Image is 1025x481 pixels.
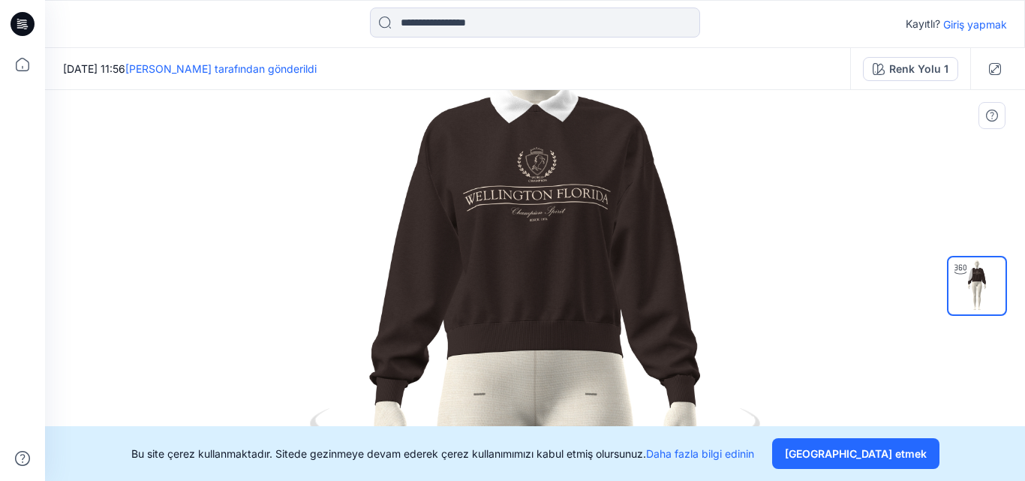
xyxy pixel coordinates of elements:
a: [PERSON_NAME] tarafından gönderildi [125,62,317,75]
font: Renk Yolu 1 [889,62,948,75]
button: Renk Yolu 1 [863,57,958,81]
font: Giriş yapmak [943,18,1007,31]
font: [DATE] 11:56 [63,62,125,75]
button: [GEOGRAPHIC_DATA] etmek [772,438,939,469]
font: Kayıtlı? [906,17,940,30]
img: Arşiv [948,257,1005,314]
a: Daha fazla bilgi edinin [646,447,754,460]
font: [GEOGRAPHIC_DATA] etmek [785,447,927,460]
font: Bu site çerez kullanmaktadır. Sitede gezinmeye devam ederek çerez kullanımımızı kabul etmiş olurs... [131,447,646,460]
